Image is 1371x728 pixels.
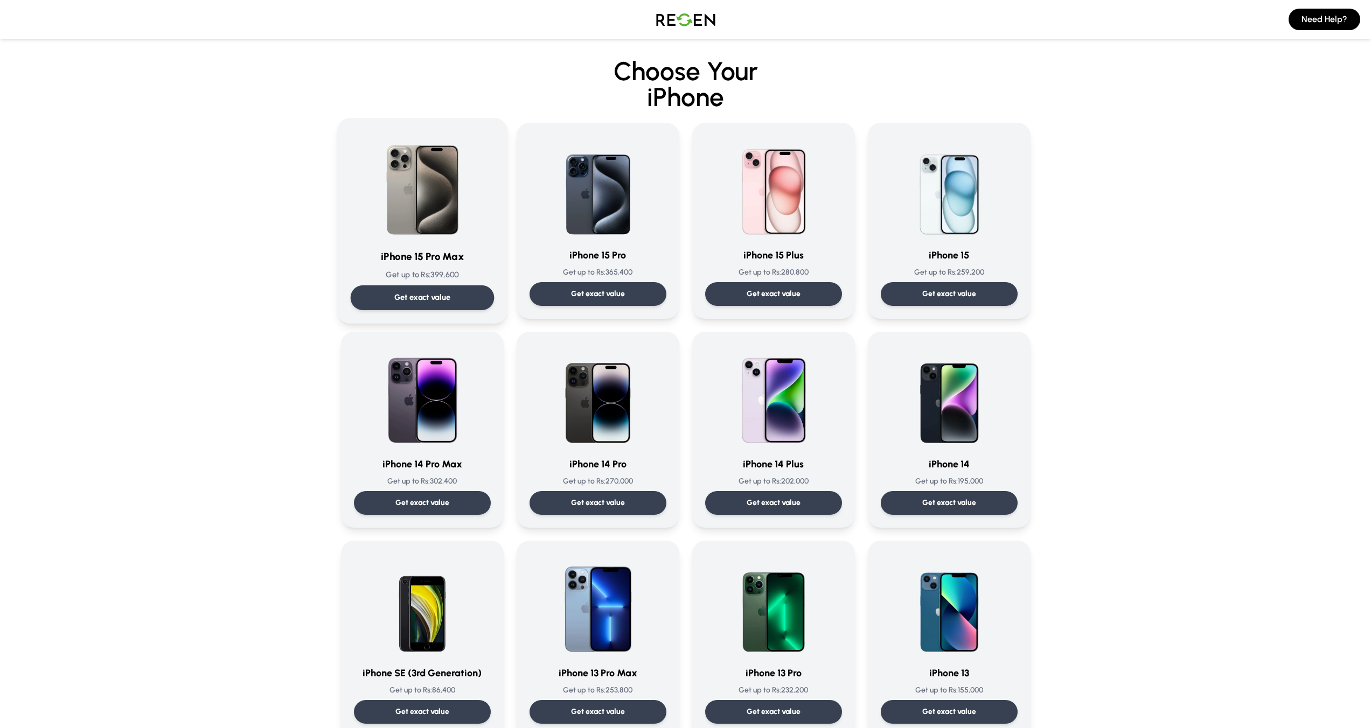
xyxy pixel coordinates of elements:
img: iPhone SE (3rd Generation) [371,554,474,657]
img: iPhone 15 [897,136,1001,239]
h3: iPhone 15 Plus [705,248,842,263]
img: Logo [648,4,723,34]
p: Get exact value [395,498,449,508]
img: iPhone 14 [897,345,1001,448]
img: iPhone 13 Pro [722,554,825,657]
h3: iPhone 14 [881,457,1018,472]
p: Get up to Rs: 302,400 [354,476,491,487]
img: iPhone 14 Plus [722,345,825,448]
h3: iPhone SE (3rd Generation) [354,666,491,681]
p: Get exact value [571,498,625,508]
p: Get up to Rs: 270,000 [530,476,666,487]
h3: iPhone 13 Pro [705,666,842,681]
h3: iPhone 14 Pro Max [354,457,491,472]
p: Get exact value [747,706,801,717]
h3: iPhone 13 Pro Max [530,666,666,681]
p: Get up to Rs: 253,800 [530,685,666,696]
img: iPhone 14 Pro Max [371,345,474,448]
h3: iPhone 15 Pro Max [350,249,494,265]
p: Get up to Rs: 280,800 [705,267,842,278]
button: Need Help? [1289,9,1360,30]
img: iPhone 15 Pro [546,136,650,239]
img: iPhone 15 Plus [722,136,825,239]
p: Get exact value [747,289,801,299]
p: Get up to Rs: 86,400 [354,685,491,696]
p: Get up to Rs: 259,200 [881,267,1018,278]
p: Get exact value [922,498,976,508]
h3: iPhone 14 Pro [530,457,666,472]
h3: iPhone 15 [881,248,1018,263]
h3: iPhone 13 [881,666,1018,681]
p: Get up to Rs: 155,000 [881,685,1018,696]
img: iPhone 13 [897,554,1001,657]
p: Get exact value [571,289,625,299]
p: Get exact value [394,292,450,303]
p: Get up to Rs: 195,000 [881,476,1018,487]
p: Get up to Rs: 232,200 [705,685,842,696]
span: iPhone [283,84,1089,110]
p: Get up to Rs: 202,000 [705,476,842,487]
img: iPhone 15 Pro Max [368,131,477,240]
span: Choose Your [614,55,758,87]
p: Get up to Rs: 399,600 [350,269,494,281]
p: Get exact value [571,706,625,717]
h3: iPhone 15 Pro [530,248,666,263]
p: Get exact value [922,706,976,717]
h3: iPhone 14 Plus [705,457,842,472]
p: Get exact value [747,498,801,508]
img: iPhone 14 Pro [546,345,650,448]
p: Get exact value [395,706,449,717]
p: Get up to Rs: 365,400 [530,267,666,278]
p: Get exact value [922,289,976,299]
img: iPhone 13 Pro Max [546,554,650,657]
